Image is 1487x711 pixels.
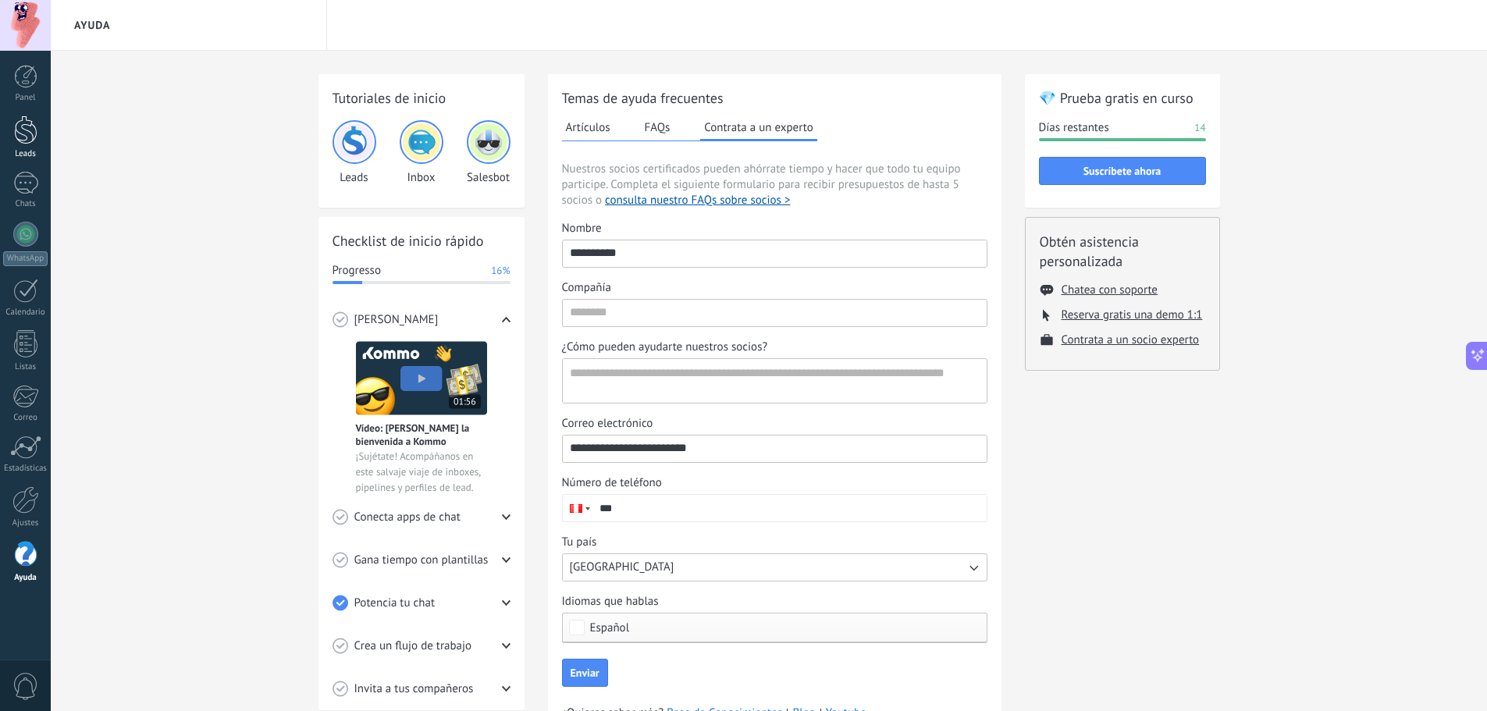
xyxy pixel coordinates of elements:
span: [PERSON_NAME] [354,312,439,328]
span: Correo electrónico [562,416,653,432]
button: Suscríbete ahora [1039,157,1206,185]
span: Invita a tus compañeros [354,681,474,697]
span: Conecta apps de chat [354,510,461,525]
span: Potencia tu chat [354,595,436,611]
div: Calendario [3,308,48,318]
div: Leads [3,149,48,159]
span: Español [590,622,630,634]
span: Tu país [562,535,597,550]
span: Días restantes [1039,120,1109,136]
span: Compañía [562,280,611,296]
span: [GEOGRAPHIC_DATA] [570,560,674,575]
button: Enviar [562,659,608,687]
div: Correo [3,413,48,423]
div: Ayuda [3,573,48,583]
span: Idiomas que hablas [562,594,659,610]
textarea: ¿Cómo pueden ayudarte nuestros socios? [563,359,984,403]
input: Correo electrónico [563,435,987,460]
div: WhatsApp [3,251,48,266]
button: Contrata a un experto [700,116,816,141]
span: Número de teléfono [562,475,662,491]
span: ¿Cómo pueden ayudarte nuestros socios? [562,340,768,355]
span: Nombre [562,221,602,236]
span: Vídeo: [PERSON_NAME] la bienvenida a Kommo [356,421,487,448]
button: Chatea con soporte [1062,283,1158,297]
div: Listas [3,362,48,372]
span: ¡Sujétate! Acompáñanos en este salvaje viaje de inboxes, pipelines y perfiles de lead. [356,449,487,496]
input: Compañía [563,300,987,325]
span: Enviar [571,667,599,678]
span: Progresso [333,263,381,279]
img: Meet video [356,341,487,415]
button: consulta nuestro FAQs sobre socios > [605,193,790,208]
div: Peru: + 51 [563,495,592,521]
div: Inbox [400,120,443,185]
span: 14 [1194,120,1205,136]
div: Salesbot [467,120,510,185]
h2: Tutoriales de inicio [333,88,510,108]
span: Suscríbete ahora [1083,165,1161,176]
input: Número de teléfono [592,495,987,521]
button: Tu país [562,553,987,581]
span: 16% [491,263,510,279]
div: Estadísticas [3,464,48,474]
span: Gana tiempo con plantillas [354,553,489,568]
div: Chats [3,199,48,209]
span: Nuestros socios certificados pueden ahórrate tiempo y hacer que todo tu equipo participe. Complet... [562,162,987,208]
h2: Checklist de inicio rápido [333,231,510,251]
button: Reserva gratis una demo 1:1 [1062,308,1203,322]
span: Crea un flujo de trabajo [354,638,472,654]
div: Ajustes [3,518,48,528]
div: Panel [3,93,48,103]
h2: 💎 Prueba gratis en curso [1039,88,1206,108]
button: FAQs [641,116,674,139]
input: Nombre [563,240,987,265]
button: Artículos [562,116,614,139]
div: Leads [333,120,376,185]
button: Contrata a un socio experto [1062,332,1200,347]
h2: Temas de ayuda frecuentes [562,88,987,108]
h2: Obtén asistencia personalizada [1040,232,1205,271]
